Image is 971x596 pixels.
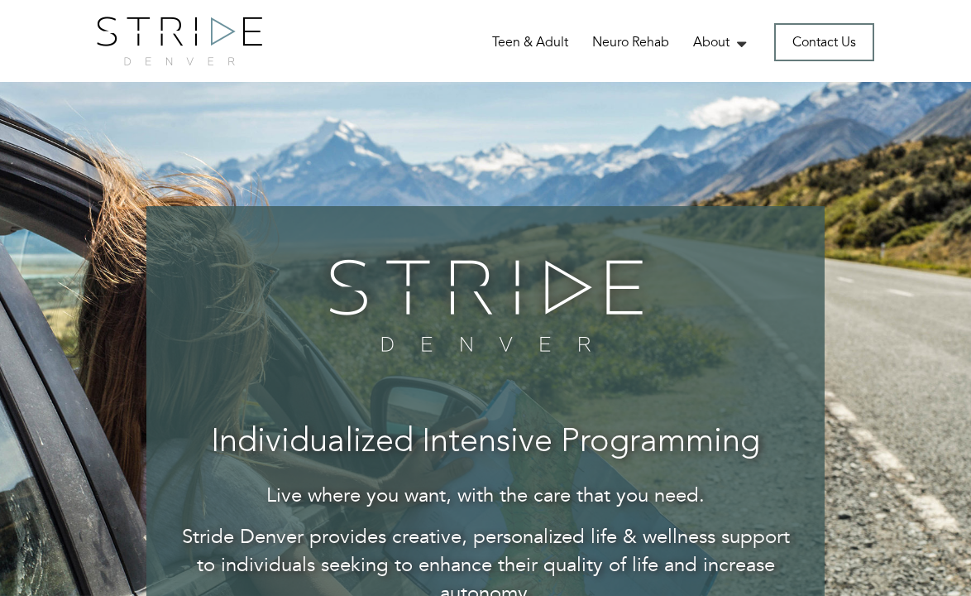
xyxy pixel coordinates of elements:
[318,248,653,363] img: banner-logo.png
[592,33,669,51] a: Neuro Rehab
[774,23,874,61] a: Contact Us
[693,33,750,51] a: About
[492,33,568,51] a: Teen & Adult
[179,482,792,510] p: Live where you want, with the care that you need.
[97,17,262,65] img: logo.png
[179,425,792,461] h3: Individualized Intensive Programming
